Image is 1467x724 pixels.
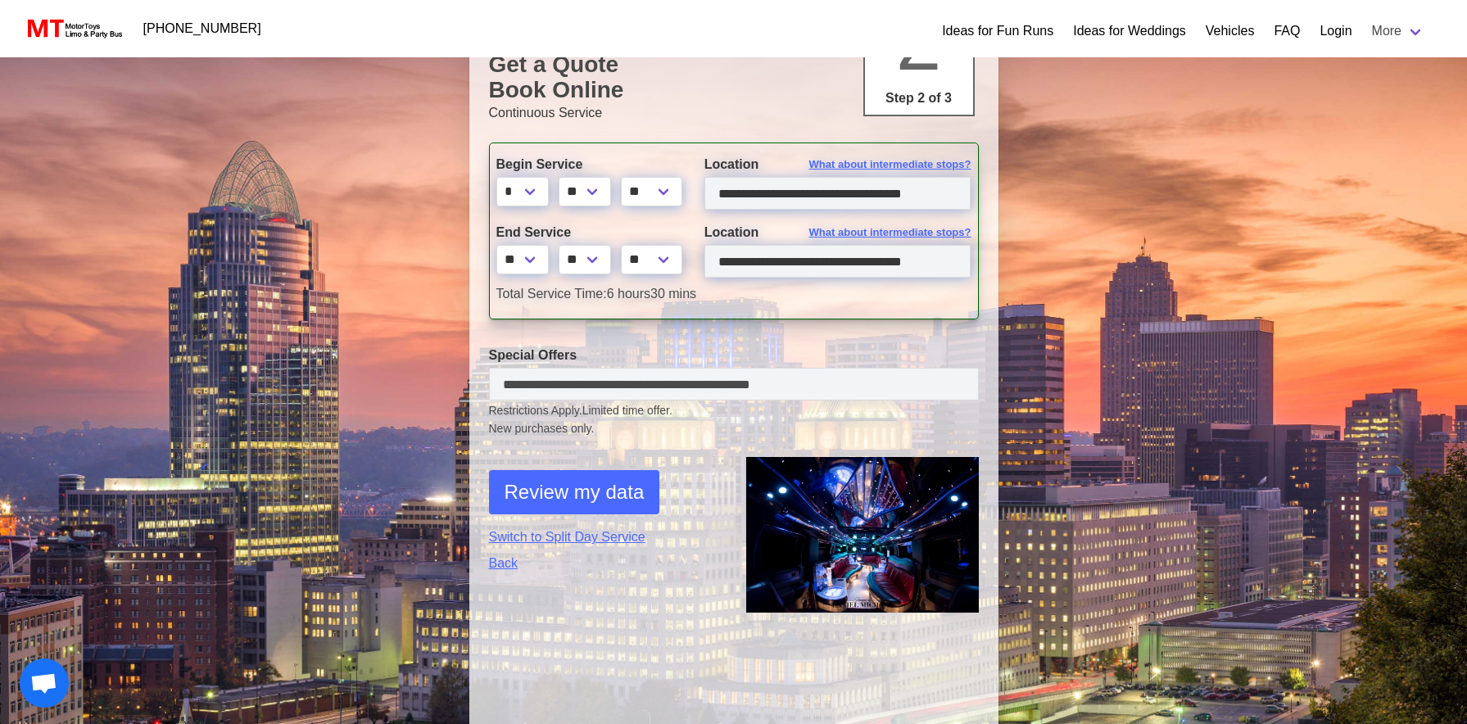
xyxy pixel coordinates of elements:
[809,156,971,173] span: What about intermediate stops?
[872,88,967,108] p: Step 2 of 3
[704,157,759,171] span: Location
[20,658,69,708] div: Open chat
[582,402,672,419] span: Limited time offer.
[496,223,680,242] label: End Service
[134,12,271,45] a: [PHONE_NUMBER]
[489,554,722,573] a: Back
[489,527,722,547] a: Switch to Split Day Service
[746,457,979,612] img: 1.png
[704,225,759,239] span: Location
[489,52,979,103] h1: Get a Quote Book Online
[1362,15,1434,48] a: More
[489,346,979,365] label: Special Offers
[1320,21,1352,41] a: Login
[1206,21,1255,41] a: Vehicles
[650,287,696,301] span: 30 mins
[489,404,979,437] small: Restrictions Apply.
[1274,21,1300,41] a: FAQ
[23,17,124,40] img: MotorToys Logo
[489,420,979,437] span: New purchases only.
[489,470,660,514] button: Review my data
[809,224,971,241] span: What about intermediate stops?
[489,103,979,123] p: Continuous Service
[496,155,680,174] label: Begin Service
[942,21,1053,41] a: Ideas for Fun Runs
[1073,21,1186,41] a: Ideas for Weddings
[484,284,984,304] div: 6 hours
[505,477,645,507] span: Review my data
[496,287,607,301] span: Total Service Time:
